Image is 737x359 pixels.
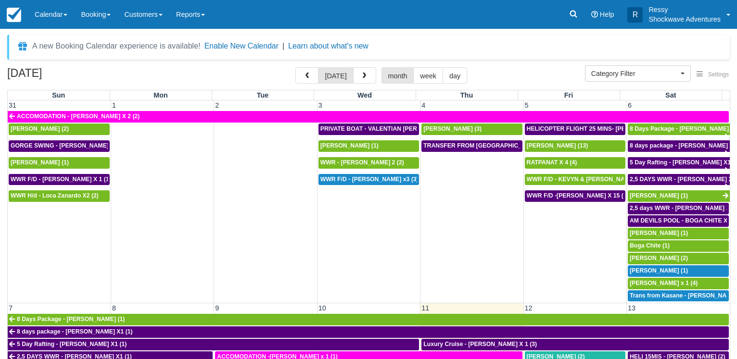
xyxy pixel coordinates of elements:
a: [PERSON_NAME] (13) [525,140,625,152]
a: 5 Day Rafting - [PERSON_NAME] X1 (1) [628,157,730,169]
span: 5 [524,101,530,109]
span: Settings [708,71,729,78]
span: Luxury Cruise - [PERSON_NAME] X 1 (3) [423,341,537,347]
a: Luxury Cruise - [PERSON_NAME] X 1 (3) [421,339,729,350]
button: Enable New Calendar [204,41,279,51]
span: Help [600,11,614,18]
a: 5 Day Rafting - [PERSON_NAME] X1 (1) [8,339,419,350]
span: [PERSON_NAME] (2) [11,125,69,132]
a: AM DEVILS POOL - BOGA CHITE X 1 (1) [628,215,729,227]
span: 1 [111,101,117,109]
a: [PERSON_NAME] (2) [9,124,110,135]
i: Help [591,11,598,18]
button: day [443,67,467,84]
button: Settings [691,68,735,82]
span: WWR F/D - [PERSON_NAME] X 1 (1) [11,176,111,183]
a: [PERSON_NAME] (1) [628,228,729,239]
span: 10 [318,304,327,312]
a: 8 days package - [PERSON_NAME] X1 (1) [8,326,729,338]
span: 3 [318,101,323,109]
a: 8 Days Package - [PERSON_NAME] (1) [628,124,730,135]
span: [PERSON_NAME] (1) [630,267,688,274]
a: WWR F/D - KEVYN & [PERSON_NAME] 2 (2) [525,174,625,186]
span: RATPANAT X 4 (4) [527,159,577,166]
a: [PERSON_NAME] (1) [9,157,110,169]
a: TRANSFER FROM [GEOGRAPHIC_DATA] TO VIC FALLS - [PERSON_NAME] X 1 (1) [421,140,522,152]
a: [PERSON_NAME] (1) [628,190,730,202]
span: 9 [214,304,220,312]
h2: [DATE] [7,67,129,85]
button: [DATE] [318,67,353,84]
span: [PERSON_NAME] x 1 (4) [630,280,698,286]
a: [PERSON_NAME] x 1 (4) [628,278,729,289]
button: week [413,67,443,84]
span: Sat [665,91,676,99]
span: 2 [214,101,220,109]
span: [PERSON_NAME] (1) [11,159,69,166]
span: Fri [564,91,573,99]
button: month [381,67,414,84]
a: ACCOMODATION - [PERSON_NAME] X 2 (2) [8,111,729,123]
a: HELICOPTER FLIGHT 25 MINS- [PERSON_NAME] X1 (1) [525,124,625,135]
span: GORGE SWING - [PERSON_NAME] X 2 (2) [11,142,128,149]
a: [PERSON_NAME] (1) [318,140,419,152]
a: WWR F/D - [PERSON_NAME] x3 (3) [318,174,419,186]
span: Category Filter [591,69,678,78]
span: WWR F/D - [PERSON_NAME] x3 (3) [320,176,419,183]
a: WWR H/d - Loca Zanardo X2 (2) [9,190,110,202]
span: 11 [420,304,430,312]
span: ACCOMODATION - [PERSON_NAME] X 2 (2) [17,113,140,120]
span: WWR F/D - KEVYN & [PERSON_NAME] 2 (2) [527,176,649,183]
a: RATPANAT X 4 (4) [525,157,625,169]
a: 8 days package - [PERSON_NAME] X1 (1) [628,140,730,152]
span: 8 [111,304,117,312]
span: 4 [420,101,426,109]
a: 8 Days Package - [PERSON_NAME] (1) [8,314,729,325]
span: Mon [153,91,168,99]
span: 6 [627,101,633,109]
a: [PERSON_NAME] (2) [628,253,729,264]
span: WWR - [PERSON_NAME] 2 (2) [320,159,404,166]
button: Category Filter [585,65,691,82]
span: WWR H/d - Loca Zanardo X2 (2) [11,192,99,199]
span: [PERSON_NAME] (3) [423,125,482,132]
span: [PERSON_NAME] (13) [527,142,588,149]
img: checkfront-main-nav-mini-logo.png [7,8,21,22]
span: PRIVATE BOAT - VALENTIAN [PERSON_NAME] X 4 (4) [320,125,471,132]
span: 12 [524,304,534,312]
span: TRANSFER FROM [GEOGRAPHIC_DATA] TO VIC FALLS - [PERSON_NAME] X 1 (1) [423,142,654,149]
div: R [627,7,643,23]
span: Sun [52,91,65,99]
span: Thu [460,91,473,99]
a: PRIVATE BOAT - VALENTIAN [PERSON_NAME] X 4 (4) [318,124,419,135]
span: Wed [357,91,372,99]
div: A new Booking Calendar experience is available! [32,40,201,52]
a: WWR F/D - [PERSON_NAME] X 1 (1) [9,174,110,186]
span: Boga Chite (1) [630,242,670,249]
a: 2,5 days WWR - [PERSON_NAME] X2 (2) [628,203,729,214]
a: 2,5 DAYS WWR - [PERSON_NAME] X1 (1) [628,174,730,186]
span: HELICOPTER FLIGHT 25 MINS- [PERSON_NAME] X1 (1) [527,125,683,132]
span: Tue [257,91,269,99]
span: [PERSON_NAME] (2) [630,255,688,261]
span: | [282,42,284,50]
a: [PERSON_NAME] (1) [628,265,729,277]
a: WWR F/D -[PERSON_NAME] X 15 (15) [525,190,625,202]
a: GORGE SWING - [PERSON_NAME] X 2 (2) [9,140,110,152]
span: [PERSON_NAME] (1) [630,192,688,199]
span: 7 [8,304,13,312]
span: 8 days package - [PERSON_NAME] X1 (1) [17,328,133,335]
a: [PERSON_NAME] (3) [421,124,522,135]
span: 13 [627,304,636,312]
a: Learn about what's new [288,42,368,50]
a: WWR - [PERSON_NAME] 2 (2) [318,157,419,169]
p: Shockwave Adventures [648,14,721,24]
p: Ressy [648,5,721,14]
span: [PERSON_NAME] (1) [630,230,688,236]
span: 5 Day Rafting - [PERSON_NAME] X1 (1) [17,341,127,347]
span: 31 [8,101,17,109]
a: Boga Chite (1) [628,240,729,252]
span: [PERSON_NAME] (1) [320,142,379,149]
a: Trans from Kasane - [PERSON_NAME] X4 (4) [628,290,729,302]
span: WWR F/D -[PERSON_NAME] X 15 (15) [527,192,632,199]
